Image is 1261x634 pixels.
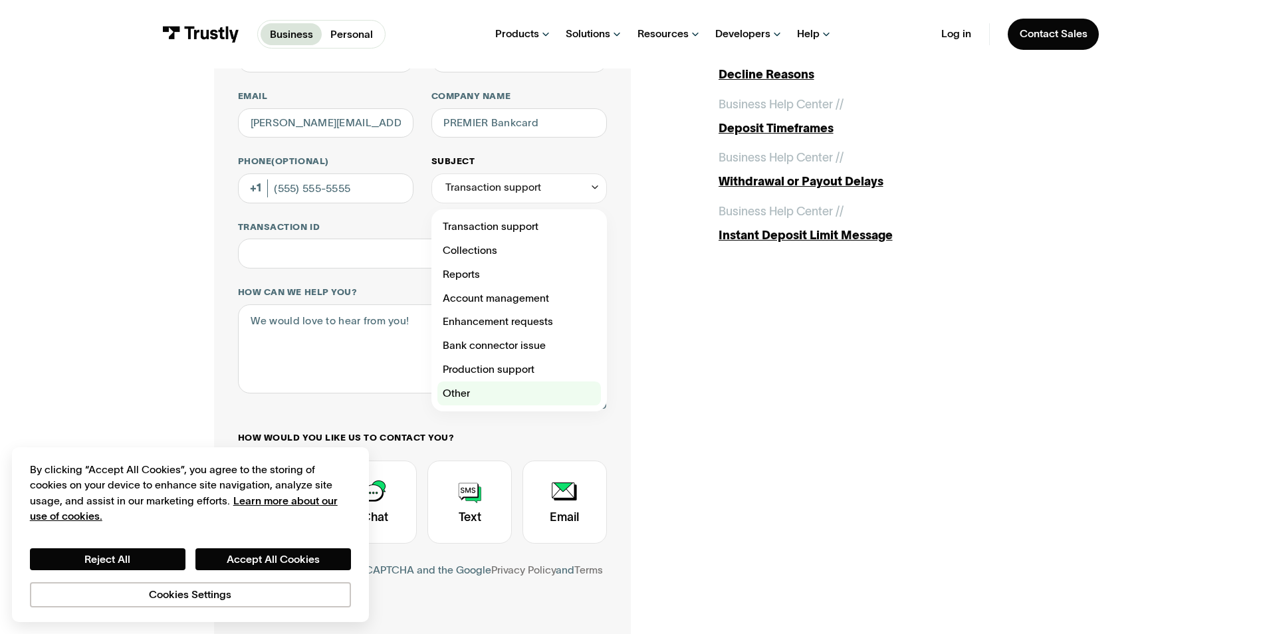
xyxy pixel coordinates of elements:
[1008,19,1099,50] a: Contact Sales
[431,173,607,203] div: Transaction support
[797,27,820,41] div: Help
[1020,27,1088,41] div: Contact Sales
[719,203,840,221] div: Business Help Center /
[443,337,546,355] span: Bank connector issue
[322,23,382,45] a: Personal
[30,548,185,571] button: Reject All
[445,179,541,197] div: Transaction support
[238,108,413,138] input: alex@mail.com
[719,173,1048,191] div: Withdrawal or Payout Delays
[495,27,539,41] div: Products
[719,96,1048,138] a: Business Help Center //Deposit Timeframes
[238,90,413,102] label: Email
[637,27,689,41] div: Resources
[238,432,607,444] label: How would you like us to contact you?
[30,462,351,524] div: By clicking “Accept All Cookies”, you agree to the storing of cookies on your device to enhance s...
[270,27,313,43] p: Business
[238,173,413,203] input: (555) 555-5555
[431,203,607,411] nav: Transaction support
[443,242,497,260] span: Collections
[431,156,607,167] label: Subject
[840,203,844,221] div: /
[195,548,351,571] button: Accept All Cookies
[443,385,470,403] span: Other
[840,149,844,167] div: /
[443,361,534,379] span: Production support
[12,447,369,623] div: Cookie banner
[30,462,351,607] div: Privacy
[443,218,538,236] span: Transaction support
[271,156,328,166] span: (Optional)
[719,203,1048,245] a: Business Help Center //Instant Deposit Limit Message
[566,27,610,41] div: Solutions
[443,313,553,331] span: Enhancement requests
[941,27,971,41] a: Log in
[719,96,840,114] div: Business Help Center /
[238,286,607,298] label: How can we help you?
[431,108,607,138] input: ASPcorp
[719,149,1048,191] a: Business Help Center //Withdrawal or Payout Delays
[719,120,1048,138] div: Deposit Timeframes
[238,562,607,597] div: This site is protected by reCAPTCHA and the Google and apply.
[715,27,770,41] div: Developers
[431,90,607,102] label: Company name
[238,156,413,167] label: Phone
[162,26,239,43] img: Trustly Logo
[840,96,844,114] div: /
[330,27,373,43] p: Personal
[719,149,840,167] div: Business Help Center /
[238,221,607,233] label: Transaction ID
[30,582,351,607] button: Cookies Settings
[261,23,322,45] a: Business
[443,290,549,308] span: Account management
[443,266,480,284] span: Reports
[719,66,1048,84] div: Decline Reasons
[491,564,556,576] a: Privacy Policy
[719,227,1048,245] div: Instant Deposit Limit Message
